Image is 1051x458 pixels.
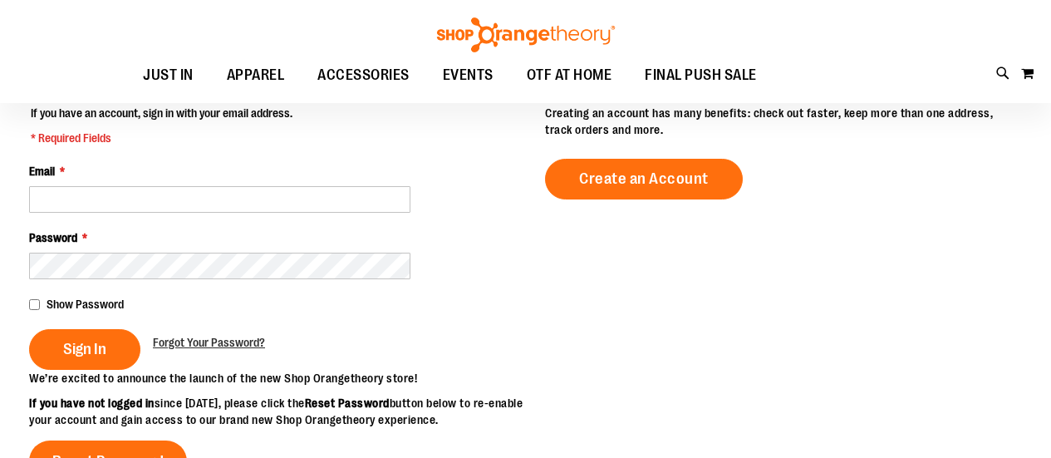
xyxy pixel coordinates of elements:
span: EVENTS [443,57,494,94]
a: Forgot Your Password? [153,334,265,351]
button: Sign In [29,329,140,370]
span: ACCESSORIES [317,57,410,94]
p: since [DATE], please click the button below to re-enable your account and gain access to our bran... [29,395,526,428]
span: Email [29,165,55,178]
span: OTF AT HOME [527,57,612,94]
legend: If you have an account, sign in with your email address. [29,105,294,146]
span: Show Password [47,298,124,311]
img: Shop Orangetheory [435,17,617,52]
span: * Required Fields [31,130,292,146]
p: Creating an account has many benefits: check out faster, keep more than one address, track orders... [545,105,1022,138]
a: JUST IN [126,57,210,95]
strong: Reset Password [305,396,390,410]
a: APPAREL [210,57,302,95]
a: FINAL PUSH SALE [628,57,774,95]
a: Create an Account [545,159,743,199]
p: We’re excited to announce the launch of the new Shop Orangetheory store! [29,370,526,387]
span: Password [29,231,77,244]
span: APPAREL [227,57,285,94]
span: Create an Account [579,170,709,188]
a: OTF AT HOME [510,57,629,95]
strong: If you have not logged in [29,396,155,410]
a: ACCESSORIES [301,57,426,95]
span: Forgot Your Password? [153,336,265,349]
span: FINAL PUSH SALE [645,57,757,94]
a: EVENTS [426,57,510,95]
span: JUST IN [143,57,194,94]
span: Sign In [63,340,106,358]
